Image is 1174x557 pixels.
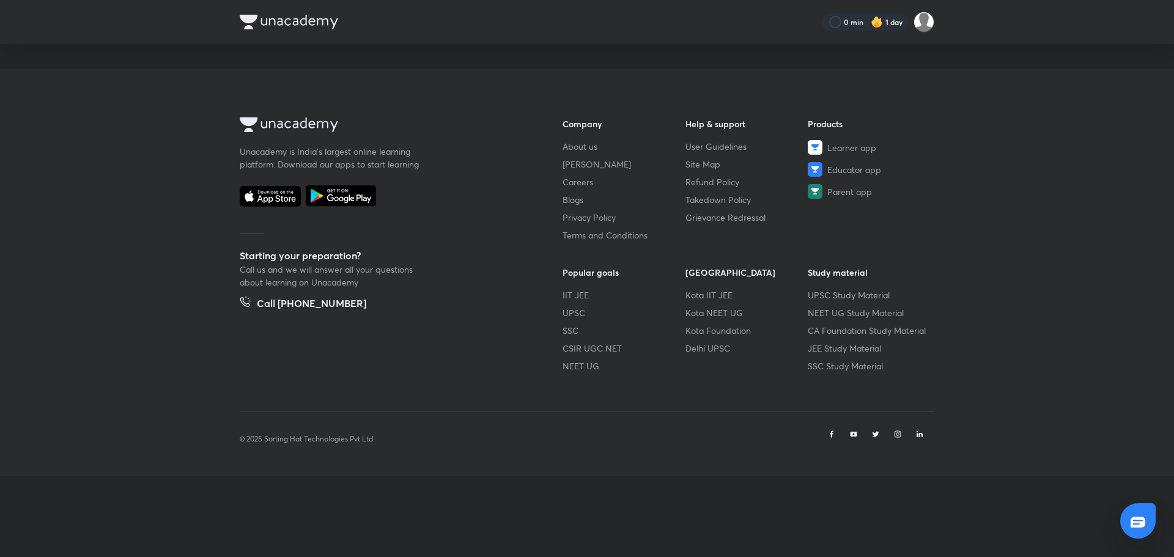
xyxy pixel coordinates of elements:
a: Parent app [808,184,931,199]
p: Unacademy is India’s largest online learning platform. Download our apps to start learning [240,145,423,171]
a: Careers [563,175,685,188]
h6: Help & support [685,117,808,130]
a: NEET UG Study Material [808,306,931,319]
h6: Study material [808,266,931,279]
a: UPSC Study Material [808,289,931,301]
span: Careers [563,175,593,188]
a: SSC Study Material [808,360,931,372]
span: Educator app [827,163,881,176]
img: Educator app [808,162,822,177]
h6: Products [808,117,931,130]
a: CA Foundation Study Material [808,324,931,337]
a: Grievance Redressal [685,211,808,224]
span: Learner app [827,141,876,154]
a: Educator app [808,162,931,177]
img: streak [871,16,883,28]
a: IIT JEE [563,289,685,301]
h6: Company [563,117,685,130]
h6: [GEOGRAPHIC_DATA] [685,266,808,279]
a: Terms and Conditions [563,229,685,242]
span: Parent app [827,185,872,198]
h6: Popular goals [563,266,685,279]
a: Privacy Policy [563,211,685,224]
a: Learner app [808,140,931,155]
a: Call [PHONE_NUMBER] [240,296,366,313]
img: Company Logo [240,15,338,29]
a: Site Map [685,158,808,171]
a: Blogs [563,193,685,206]
a: [PERSON_NAME] [563,158,685,171]
a: JEE Study Material [808,342,931,355]
a: Delhi UPSC [685,342,808,355]
img: Learner app [808,140,822,155]
img: Parent app [808,184,822,199]
h5: Call [PHONE_NUMBER] [257,296,366,313]
a: UPSC [563,306,685,319]
a: About us [563,140,685,153]
a: Kota IIT JEE [685,289,808,301]
h5: Starting your preparation? [240,248,523,263]
a: User Guidelines [685,140,808,153]
a: Refund Policy [685,175,808,188]
p: Call us and we will answer all your questions about learning on Unacademy [240,263,423,289]
img: Company Logo [240,117,338,132]
a: Kota Foundation [685,324,808,337]
a: CSIR UGC NET [563,342,685,355]
a: Kota NEET UG [685,306,808,319]
a: SSC [563,324,685,337]
a: Takedown Policy [685,193,808,206]
img: ADITYA [914,12,934,32]
a: NEET UG [563,360,685,372]
p: © 2025 Sorting Hat Technologies Pvt Ltd [240,433,373,444]
a: Company Logo [240,117,523,135]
